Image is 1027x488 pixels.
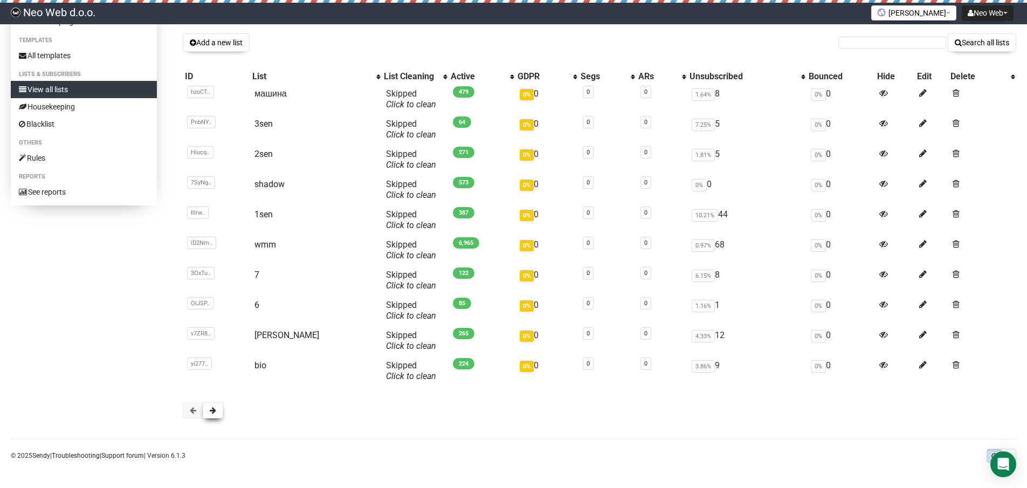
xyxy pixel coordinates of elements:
[687,265,807,295] td: 8
[515,295,578,326] td: 0
[449,69,515,84] th: Active: No sort applied, activate to apply an ascending sort
[807,175,875,205] td: 0
[807,235,875,265] td: 0
[811,209,826,222] span: 0%
[515,114,578,145] td: 0
[807,205,875,235] td: 0
[515,356,578,386] td: 0
[692,270,715,282] span: 6.15%
[11,170,157,183] li: Reports
[254,300,259,310] a: 6
[386,360,436,381] span: Skipped
[692,119,715,131] span: 7.25%
[187,267,215,279] span: 3OxTu..
[692,149,715,161] span: 1.81%
[252,71,371,82] div: List
[515,235,578,265] td: 0
[386,119,436,140] span: Skipped
[692,209,718,222] span: 10.21%
[807,114,875,145] td: 0
[811,179,826,191] span: 0%
[11,98,157,115] a: Housekeeping
[386,341,436,351] a: Click to clean
[11,450,185,462] p: © 2025 | | | Version 6.1.3
[11,68,157,81] li: Lists & subscribers
[254,239,276,250] a: wmm
[453,207,474,218] span: 387
[32,452,50,459] a: Sendy
[254,360,266,370] a: bio
[520,300,534,312] span: 0%
[11,81,157,98] a: View all lists
[644,119,647,126] a: 0
[11,183,157,201] a: See reports
[692,179,707,191] span: 0%
[254,270,259,280] a: 7
[183,33,250,52] button: Add a new list
[687,175,807,205] td: 0
[386,209,436,230] span: Skipped
[587,179,590,186] a: 0
[811,270,826,282] span: 0%
[578,69,637,84] th: Segs: No sort applied, activate to apply an ascending sort
[520,270,534,281] span: 0%
[453,358,474,369] span: 224
[101,452,144,459] a: Support forum
[687,205,807,235] td: 44
[185,71,249,82] div: ID
[254,179,285,189] a: shadow
[386,239,436,260] span: Skipped
[917,71,947,82] div: Edit
[386,280,436,291] a: Click to clean
[453,177,474,188] span: 573
[692,330,715,342] span: 4.33%
[515,265,578,295] td: 0
[687,145,807,175] td: 5
[587,270,590,277] a: 0
[453,237,479,249] span: 6,965
[811,300,826,312] span: 0%
[453,86,474,98] span: 479
[386,371,436,381] a: Click to clean
[250,69,382,84] th: List: No sort applied, activate to apply an ascending sort
[520,149,534,161] span: 0%
[453,147,474,158] span: 271
[587,149,590,156] a: 0
[453,298,471,309] span: 85
[386,129,436,140] a: Click to clean
[807,69,875,84] th: Bounced: No sort applied, sorting is disabled
[11,8,20,17] img: d9c6f36dc4e065333b69a48c21e555cb
[518,71,568,82] div: GDPR
[515,326,578,356] td: 0
[587,300,590,307] a: 0
[187,176,215,189] span: 7SyNg..
[11,115,157,133] a: Blacklist
[382,69,449,84] th: List Cleaning: No sort applied, activate to apply an ascending sort
[692,88,715,101] span: 1.64%
[687,69,807,84] th: Unsubscribed: No sort applied, activate to apply an ascending sort
[187,327,215,340] span: v7ZR8..
[644,88,647,95] a: 0
[515,175,578,205] td: 0
[11,47,157,64] a: All templates
[587,239,590,246] a: 0
[587,119,590,126] a: 0
[811,119,826,131] span: 0%
[187,207,209,219] span: Illrw..
[950,71,1005,82] div: Delete
[809,71,873,82] div: Bounced
[687,295,807,326] td: 1
[11,149,157,167] a: Rules
[520,240,534,251] span: 0%
[384,71,438,82] div: List Cleaning
[687,356,807,386] td: 9
[811,88,826,101] span: 0%
[386,190,436,200] a: Click to clean
[687,114,807,145] td: 5
[581,71,626,82] div: Segs
[807,356,875,386] td: 0
[520,210,534,221] span: 0%
[807,326,875,356] td: 0
[254,119,273,129] a: 3sen
[386,270,436,291] span: Skipped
